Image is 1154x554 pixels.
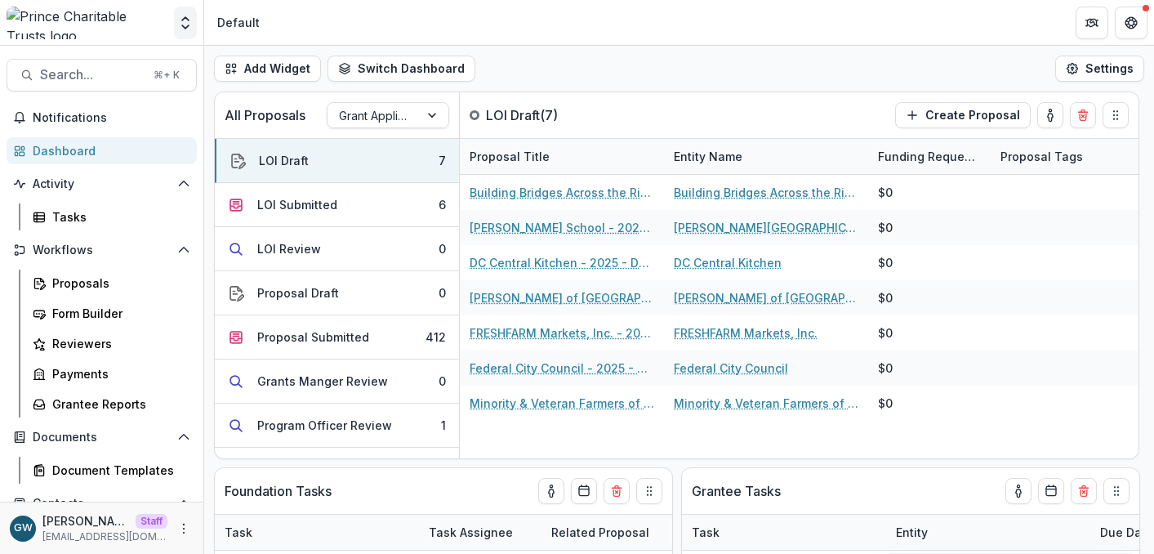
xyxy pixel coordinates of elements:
div: Proposal Draft [257,284,339,302]
div: Task Assignee [419,515,541,550]
p: Foundation Tasks [225,481,332,501]
a: Proposals [26,270,197,297]
button: Notifications [7,105,197,131]
span: Search... [40,67,144,83]
div: Entity [886,515,1090,550]
button: Open Contacts [7,490,197,516]
div: Funding Requested [868,139,991,174]
div: $0 [878,254,893,271]
a: Grantee Reports [26,391,197,418]
div: LOI Draft [259,152,309,169]
a: Reviewers [26,330,197,357]
div: 1 [441,417,446,434]
div: Document Templates [52,462,184,479]
p: LOI Draft ( 7 ) [486,105,608,125]
button: Open entity switcher [174,7,197,39]
div: 0 [439,284,446,302]
span: Documents [33,431,171,445]
div: Task [682,515,886,550]
div: Entity [886,524,938,541]
div: Entity Name [664,139,868,174]
div: Task Assignee [419,524,523,541]
button: Proposal Draft0 [215,271,459,315]
a: [PERSON_NAME] School - 2025 - DC - Abbreviated Application [470,219,654,236]
a: Building Bridges Across the River - 2025 - DC - Expedited Grant Update [470,184,654,201]
button: Drag [636,478,662,504]
div: Payments [52,365,184,382]
a: Federal City Council [674,360,788,377]
a: Minority & Veteran Farmers of the [GEOGRAPHIC_DATA] [674,395,858,412]
p: Grantee Tasks [692,481,781,501]
div: Tasks [52,208,184,226]
button: More [174,519,194,538]
a: FRESHFARM Markets, Inc. - 2025 - DC - Expedited Grant Update [470,324,654,342]
button: Open Activity [7,171,197,197]
span: Contacts [33,497,171,511]
button: Proposal Submitted412 [215,315,459,360]
div: $0 [878,219,893,236]
div: $0 [878,289,893,306]
a: [PERSON_NAME][GEOGRAPHIC_DATA] [674,219,858,236]
div: Program Officer Review [257,417,392,434]
p: All Proposals [225,105,305,125]
a: DC Central Kitchen - 2025 - DC - Full Application [470,254,654,271]
a: Tasks [26,203,197,230]
a: DC Central Kitchen [674,254,782,271]
a: Minority & Veteran Farmers of the Piedmont - 2025 - DC - Full Application [470,395,654,412]
div: Reviewers [52,335,184,352]
div: Task [215,515,419,550]
div: 412 [426,328,446,346]
div: Related Proposal [541,515,746,550]
div: 7 [439,152,446,169]
div: $0 [878,395,893,412]
button: toggle-assigned-to-me [538,478,564,504]
button: LOI Review0 [215,227,459,271]
button: Open Documents [7,424,197,450]
a: [PERSON_NAME] of [GEOGRAPHIC_DATA][US_STATE], [GEOGRAPHIC_DATA], Inc. [674,289,858,306]
a: Form Builder [26,300,197,327]
button: Calendar [1038,478,1064,504]
button: Delete card [604,478,630,504]
button: toggle-assigned-to-me [1037,102,1063,128]
p: Staff [136,514,167,529]
div: Grants Manger Review [257,373,388,390]
a: Federal City Council - 2025 - DC - Full Application [470,360,654,377]
span: Notifications [33,111,190,125]
div: Entity Name [664,148,752,165]
button: Create Proposal [895,102,1031,128]
div: Related Proposal [541,524,659,541]
span: Workflows [33,243,171,257]
p: [EMAIL_ADDRESS][DOMAIN_NAME] [42,529,167,544]
div: Grace Willig [14,523,33,534]
a: Document Templates [26,457,197,484]
div: $0 [878,360,893,377]
nav: breadcrumb [211,11,266,34]
div: Proposal Title [460,139,664,174]
div: Task [215,524,262,541]
button: Add Widget [214,56,321,82]
button: Delete card [1070,102,1096,128]
button: Program Officer Review1 [215,404,459,448]
div: Proposal Submitted [257,328,369,346]
button: LOI Draft7 [215,139,459,183]
div: $0 [878,324,893,342]
div: 0 [439,240,446,257]
button: Search... [7,59,197,92]
button: Open Workflows [7,237,197,263]
button: Partners [1076,7,1108,39]
a: Building Bridges Across the River [674,184,858,201]
div: Funding Requested [868,148,991,165]
a: Dashboard [7,137,197,164]
span: Activity [33,177,171,191]
a: Payments [26,360,197,387]
div: Proposals [52,275,184,292]
button: Calendar [571,478,597,504]
button: Grants Manger Review0 [215,360,459,404]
